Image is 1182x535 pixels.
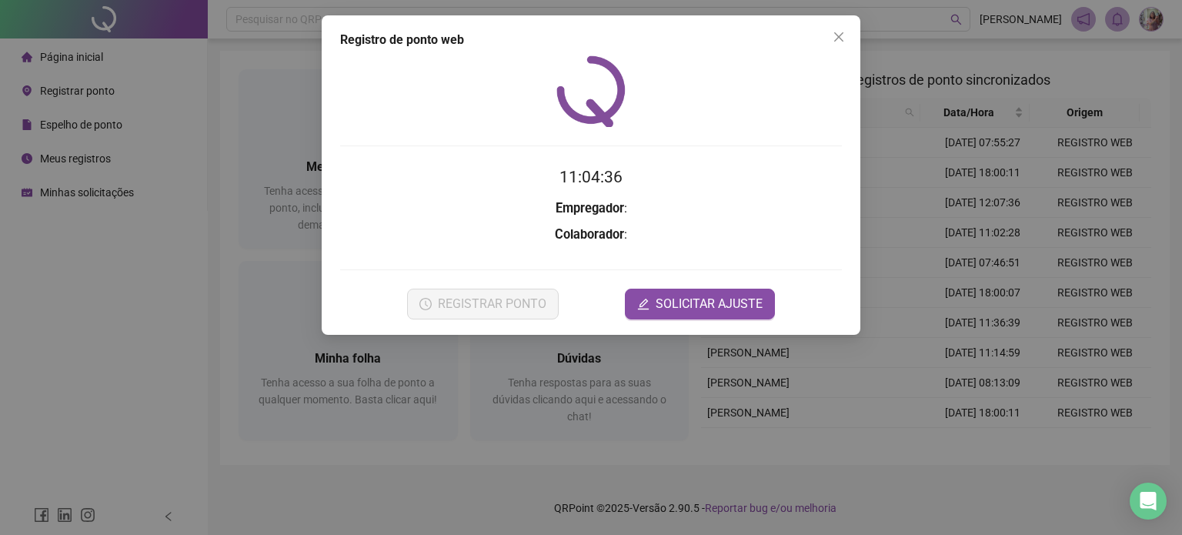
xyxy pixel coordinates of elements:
time: 11:04:36 [559,168,623,186]
h3: : [340,199,842,219]
h3: : [340,225,842,245]
strong: Colaborador [555,227,624,242]
span: edit [637,298,649,310]
button: editSOLICITAR AJUSTE [625,289,775,319]
img: QRPoint [556,55,626,127]
span: close [833,31,845,43]
button: REGISTRAR PONTO [407,289,559,319]
span: SOLICITAR AJUSTE [656,295,763,313]
div: Open Intercom Messenger [1130,483,1167,520]
button: Close [826,25,851,49]
strong: Empregador [556,201,624,216]
div: Registro de ponto web [340,31,842,49]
